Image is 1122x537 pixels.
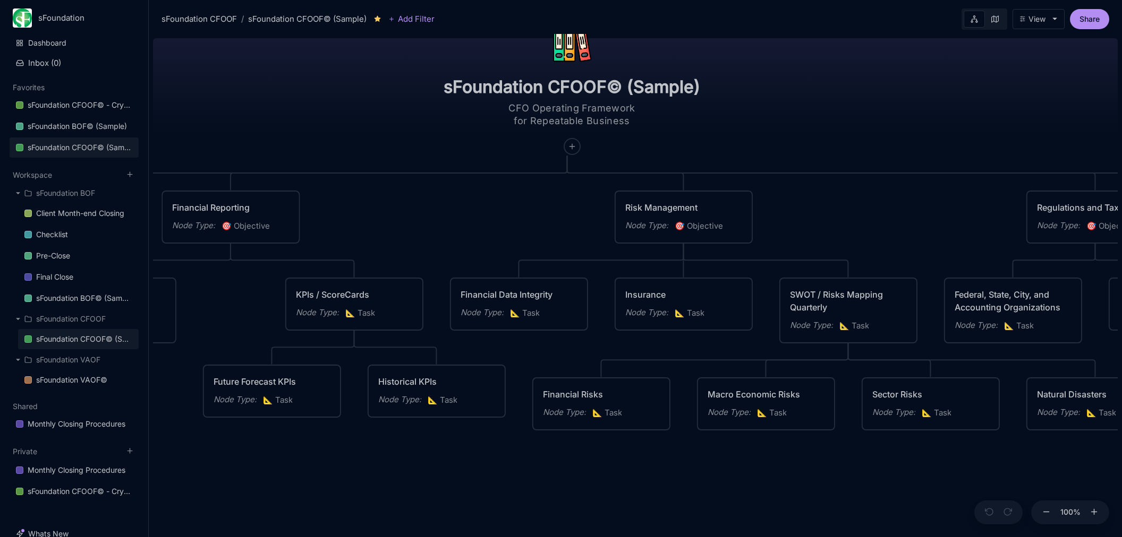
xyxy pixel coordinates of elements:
div: sFoundation BOF [36,187,95,200]
div: Node Type : [872,406,915,419]
div: Node Type : [461,306,504,319]
div: Historical KPIs [378,375,495,388]
div: Node Type : [378,393,421,406]
div: View [1028,15,1045,23]
div: Macro Economic RisksNode Type:📐Task [696,377,836,431]
div: Sector RisksNode Type:📐Task [861,377,1000,431]
button: View [1013,9,1065,29]
a: Monthly Closing Procedures [10,414,139,434]
div: sFoundation BOF© (Sample) [10,116,139,137]
div: sFoundation CFOOF© - Crystal Lake Partner LLC [28,99,132,111]
i: 📐 [922,408,934,418]
div: sFoundation VAOF© [36,374,107,386]
div: sFoundation VAOF© [18,370,139,391]
button: 100% [1058,500,1083,525]
div: Financial RisksNode Type:📐Task [532,377,671,431]
span: Task [510,307,540,319]
div: Financial ReportingNode Type:🎯Objective [161,190,300,244]
div: sFoundation VAOF [36,353,100,366]
a: sFoundation CFOOF© (Sample) [10,137,139,158]
div: Pre-Close [36,249,70,262]
span: Task [263,394,293,406]
div: Future Forecast KPIsNode Type:📐Task [202,364,342,418]
a: sFoundation CFOOF© - Crystal Lake Partner LLC [10,481,139,501]
div: Node Type : [625,306,668,319]
i: 📐 [592,408,605,418]
div: Final Close [36,271,73,283]
span: Add Filter [395,13,435,25]
div: sFoundation BOF© (Sample) [28,120,127,133]
div: Monthly Closing Procedures [28,464,125,477]
div: Monthly Closing Procedures [28,418,125,430]
div: sFoundation CFOOF© (Sample) [18,329,139,350]
div: Node Type : [790,319,833,332]
div: sFoundation CFOOF© (Sample) [36,333,132,345]
span: Task [592,406,622,419]
div: Node Type : [296,306,339,319]
div: Future Forecast KPIs [214,375,330,388]
div: Federal, State, City, and Accounting OrganizationsNode Type:📐Task [943,277,1083,344]
button: Add Filter [388,13,435,25]
button: Shared [13,402,38,411]
img: icon [553,25,591,64]
a: Checklist [18,224,139,245]
button: Workspace [13,170,52,179]
div: Node Type : [955,319,998,332]
div: KPIs / ScoreCardsNode Type:📐Task [285,277,424,331]
div: sFoundation BOF [10,184,139,203]
button: Private [13,447,37,456]
div: InsuranceNode Type:📐Task [614,277,753,331]
div: Checklist [36,228,68,241]
i: 📐 [263,395,275,405]
span: Task [839,319,869,332]
div: / [241,13,244,25]
i: 📐 [675,308,687,318]
div: Risk Management [625,201,742,214]
button: sFoundation [13,8,135,28]
div: Insurance [625,288,742,301]
i: 📐 [839,321,852,331]
span: Task [428,394,457,406]
button: Inbox (0) [10,54,139,72]
div: Final Close [18,267,139,288]
div: Pre-Close [18,246,139,266]
div: Favorites [10,92,139,162]
i: 📐 [510,308,522,318]
span: Task [922,406,951,419]
a: sFoundation BOF© (Sample) [10,116,139,136]
a: Client Month-end Closing [18,203,139,223]
div: sFoundation CFOOF© - Crystal Lake Partner LLC [10,95,139,116]
div: SWOT / Risks Mapping Quarterly [790,288,907,314]
div: sFoundation CFOOF© (Sample) [248,13,367,25]
span: Task [757,406,787,419]
div: Node Type : [1037,219,1080,232]
a: Final Close [18,267,139,287]
div: sFoundation BOF© (Sample) [36,292,132,305]
i: 📐 [345,308,358,318]
a: Dashboard [10,33,139,53]
span: Objective [222,220,270,232]
div: sFoundation CFOOF [36,313,106,325]
div: KPIs / ScoreCards [296,288,413,301]
div: Federal, State, City, and Accounting Organizations [955,288,1072,314]
button: Favorites [13,83,45,92]
div: Risk ManagementNode Type:🎯Objective [614,190,753,244]
div: Sector Risks [872,388,989,401]
a: sFoundation BOF© (Sample) [18,288,139,308]
div: Node Type : [708,406,751,419]
i: 📐 [757,408,769,418]
a: Monthly Closing Procedures [10,460,139,480]
div: Shared [10,411,139,438]
div: Client Month-end Closing [36,207,124,220]
div: Financial Data Integrity [461,288,577,301]
span: Task [345,307,375,319]
div: Node Type : [1037,406,1080,419]
i: 🎯 [222,221,234,231]
div: Financial Reporting [172,201,289,214]
div: Node Type : [543,406,586,419]
div: sFoundation CFOOF [10,309,139,328]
